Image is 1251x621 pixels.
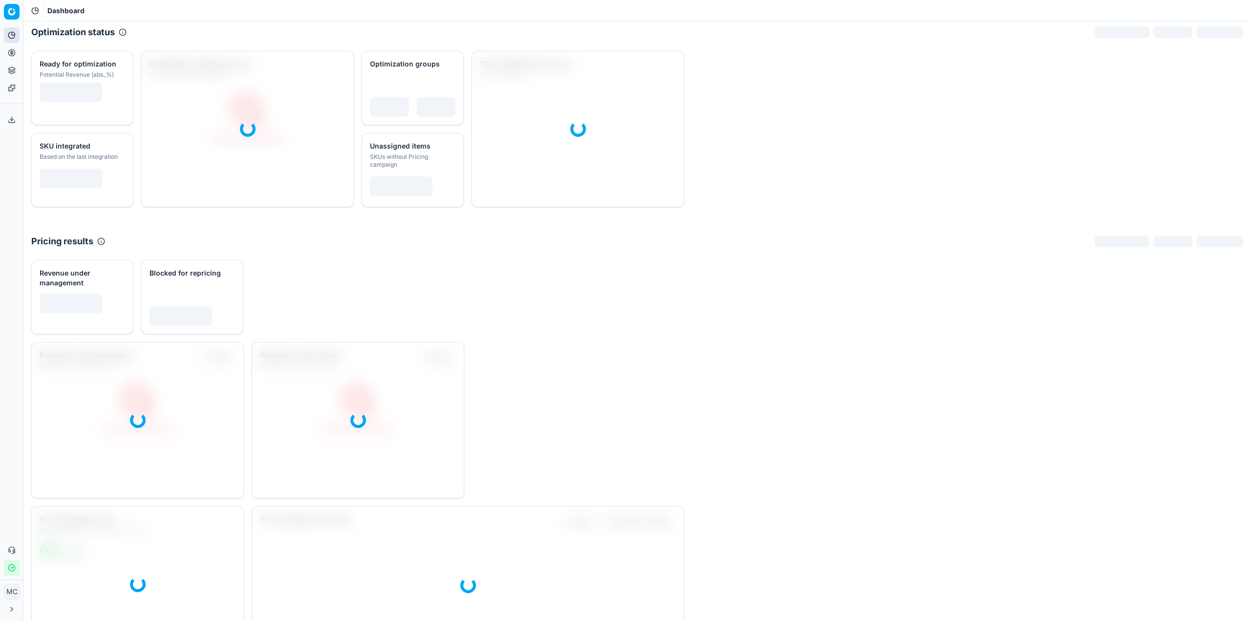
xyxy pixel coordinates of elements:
button: MC [4,584,20,600]
h2: Optimization status [31,25,115,39]
span: Dashboard [47,6,85,16]
div: Blocked for repricing [150,268,233,278]
div: Unassigned items [370,141,453,151]
span: MC [4,584,19,599]
div: Revenue under management [40,268,123,288]
div: Potential Revenue (abs.,%) [40,71,123,79]
div: SKU integrated [40,141,123,151]
div: Optimization groups [370,59,453,69]
div: SKUs without Pricing campaign [370,153,453,169]
div: Based on the last integration [40,153,123,161]
div: Ready for optimization [40,59,123,69]
nav: breadcrumb [47,6,85,16]
h2: Pricing results [31,235,93,248]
